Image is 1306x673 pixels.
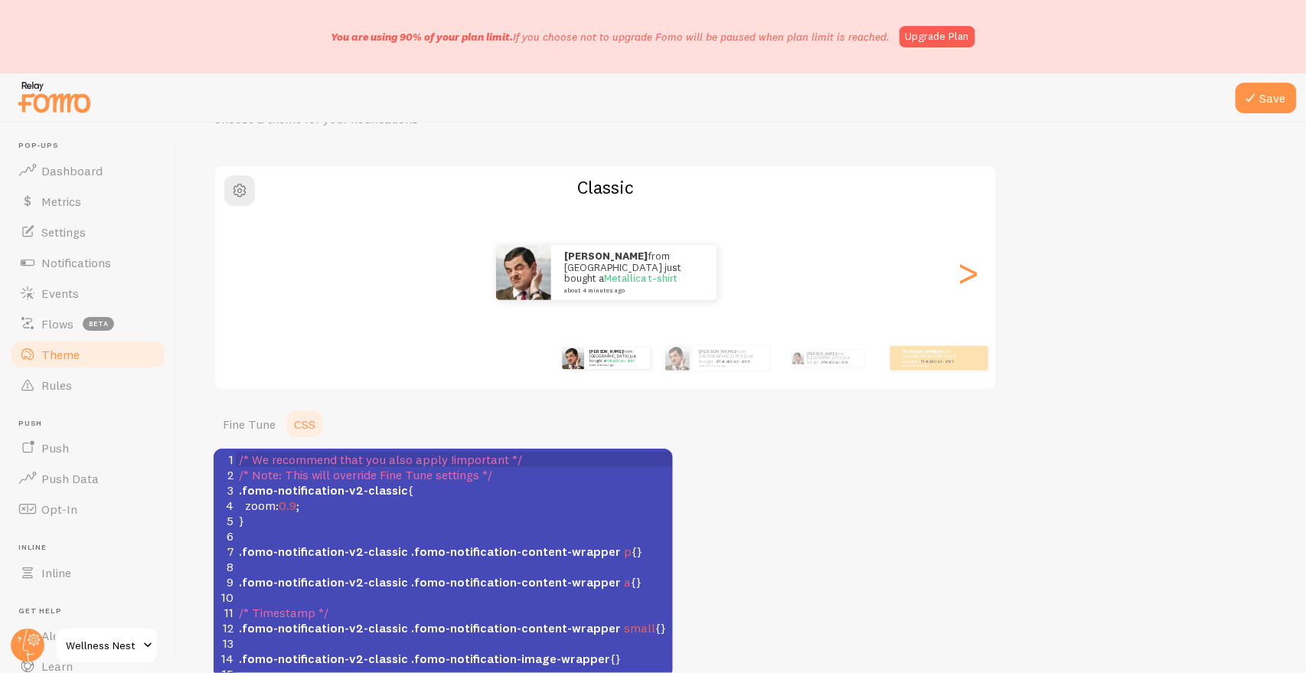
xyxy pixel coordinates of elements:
div: 5 [214,513,236,528]
span: Wellness Nest [66,636,139,655]
div: 2 [214,467,236,482]
img: Fomo [792,352,804,364]
div: 13 [214,635,236,651]
div: Next slide [959,217,978,328]
span: .fomo-notification-v2-classic [239,620,408,635]
a: Metallica t-shirt [822,360,848,364]
span: Inline [41,565,71,580]
h2: Classic [215,175,996,199]
span: /* Timestamp */ [239,605,328,620]
span: .fomo-notification-v2-classic [239,544,408,559]
span: {} [239,620,666,635]
div: 14 [214,651,236,666]
img: fomo-relay-logo-orange.svg [16,77,93,116]
span: Inline [18,543,167,553]
p: from [GEOGRAPHIC_DATA] just bought a [565,251,703,294]
span: .fomo-notification-content-wrapper [411,574,621,590]
span: Push Data [41,471,99,486]
p: from [GEOGRAPHIC_DATA] just bought a [807,350,858,367]
span: .fomo-notification-v2-classic [239,574,408,590]
a: Theme [9,339,167,370]
p: from [GEOGRAPHIC_DATA] just bought a [903,348,964,368]
span: Flows [41,316,73,332]
span: .fomo-notification-content-wrapper [411,544,621,559]
span: {} [239,651,621,666]
a: Metallica t-shirt [606,358,635,364]
div: 4 [214,498,236,513]
span: Opt-In [41,501,77,517]
a: Settings [9,217,167,247]
a: Metallica t-shirt [921,358,954,364]
small: about 4 minutes ago [565,287,699,294]
div: 1 [214,452,236,467]
span: beta [83,317,114,331]
span: You are using 90% of your plan limit. [331,30,514,44]
p: If you choose not to upgrade Fomo will be paused when plan limit is reached. [331,29,890,44]
img: Fomo [496,245,551,300]
span: Get Help [18,606,167,616]
a: Dashboard [9,155,167,186]
span: Theme [41,347,80,362]
a: Opt-In [9,494,167,524]
span: 0.9 [279,498,296,513]
span: } [239,513,244,528]
a: Events [9,278,167,309]
div: 3 [214,482,236,498]
span: small [624,620,655,635]
span: {} [239,544,642,559]
small: about 4 minutes ago [903,364,962,368]
span: { [239,482,413,498]
div: 9 [214,574,236,590]
p: from [GEOGRAPHIC_DATA] just bought a [589,350,645,367]
span: Pop-ups [18,141,167,151]
a: Alerts [9,620,167,651]
a: Push [9,433,167,463]
div: 12 [214,620,236,635]
img: Fomo [665,346,690,371]
span: zoom [245,498,276,513]
a: Rules [9,370,167,400]
div: 7 [214,544,236,559]
a: Metallica t-shirt [717,358,750,364]
span: : ; [239,498,299,513]
small: about 4 minutes ago [589,364,643,368]
a: Inline [9,557,167,588]
span: a [624,574,631,590]
span: Push [41,440,69,456]
span: p [624,544,632,559]
span: Events [41,286,79,301]
span: {} [239,574,642,590]
div: 6 [214,528,236,544]
a: Fine Tune [214,409,285,439]
span: Push [18,419,167,429]
span: Metrics [41,194,81,209]
div: 10 [214,590,236,605]
a: Metrics [9,186,167,217]
p: from [GEOGRAPHIC_DATA] just bought a [699,348,763,368]
a: Wellness Nest [55,627,158,664]
span: .fomo-notification-content-wrapper [411,620,621,635]
a: Notifications [9,247,167,278]
a: CSS [285,409,325,439]
strong: [PERSON_NAME] [565,250,648,263]
strong: [PERSON_NAME] [699,348,736,354]
span: Notifications [41,255,111,270]
small: about 4 minutes ago [699,364,762,368]
span: .fomo-notification-v2-classic [239,482,408,498]
a: Upgrade Plan [900,26,975,47]
span: .fomo-notification-image-wrapper [411,651,610,666]
strong: [PERSON_NAME] [589,349,623,354]
a: Flows beta [9,309,167,339]
div: 8 [214,559,236,574]
strong: [PERSON_NAME] [807,351,837,356]
div: 11 [214,605,236,620]
span: .fomo-notification-v2-classic [239,651,408,666]
span: Settings [41,224,86,240]
img: Fomo [562,347,584,369]
a: Push Data [9,463,167,494]
span: Dashboard [41,163,103,178]
a: Metallica t-shirt [605,272,678,285]
strong: [PERSON_NAME] [903,348,939,354]
span: /* We recommend that you also apply !important */ [239,452,522,467]
span: Rules [41,377,72,393]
